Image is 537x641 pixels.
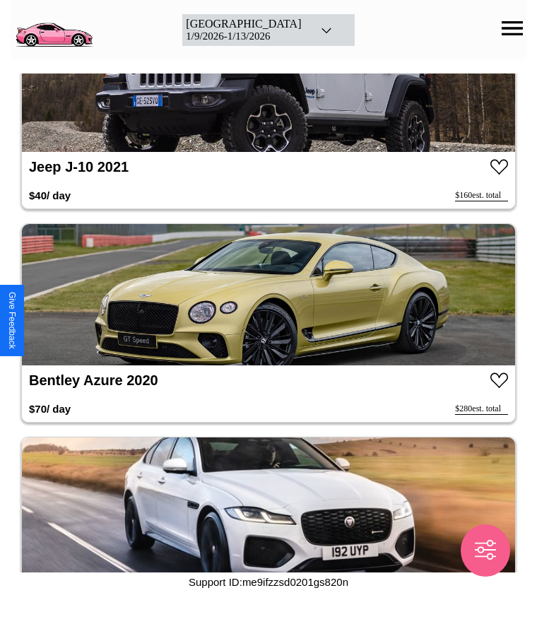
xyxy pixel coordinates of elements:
a: Bentley Azure 2020 [29,372,158,388]
h3: $ 70 / day [29,396,71,422]
div: $ 280 est. total [455,404,508,415]
div: $ 160 est. total [455,190,508,201]
a: Jeep J-10 2021 [29,159,129,175]
div: 1 / 9 / 2026 - 1 / 13 / 2026 [186,30,301,42]
img: logo [11,7,97,49]
h3: $ 40 / day [29,182,71,208]
div: [GEOGRAPHIC_DATA] [186,18,301,30]
div: Give Feedback [7,292,17,349]
p: Support ID: me9ifzzsd0201gs820n [189,572,348,592]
